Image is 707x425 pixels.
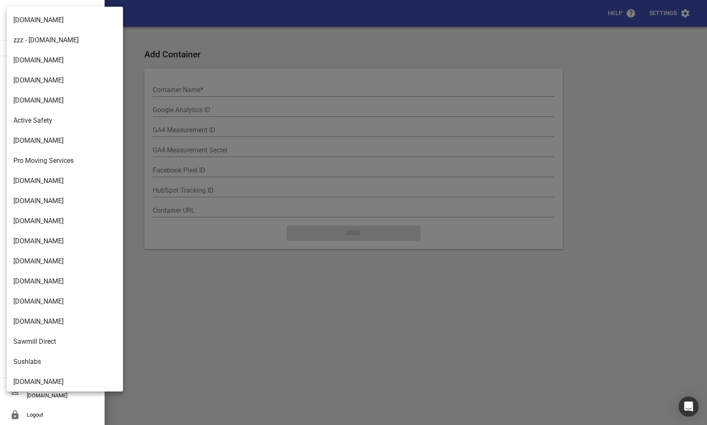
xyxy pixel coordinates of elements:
[7,30,123,50] li: zzz - [DOMAIN_NAME]
[7,271,123,291] li: [DOMAIN_NAME]
[7,372,123,392] li: [DOMAIN_NAME]
[7,171,123,191] li: [DOMAIN_NAME]
[7,231,123,251] li: [DOMAIN_NAME]
[7,291,123,312] li: [DOMAIN_NAME]
[7,151,123,171] li: Pro Moving Services
[7,191,123,211] li: [DOMAIN_NAME]
[7,111,123,131] li: Active Safety
[7,131,123,151] li: [DOMAIN_NAME]
[7,332,123,352] li: Sawmill Direct
[7,251,123,271] li: [DOMAIN_NAME]
[7,211,123,231] li: [DOMAIN_NAME]
[7,50,123,70] li: [DOMAIN_NAME]
[679,397,699,417] div: Open Intercom Messenger
[7,70,123,90] li: [DOMAIN_NAME]
[7,312,123,332] li: [DOMAIN_NAME]
[7,10,123,30] li: [DOMAIN_NAME]
[7,352,123,372] li: Sushlabs
[7,90,123,111] li: [DOMAIN_NAME]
